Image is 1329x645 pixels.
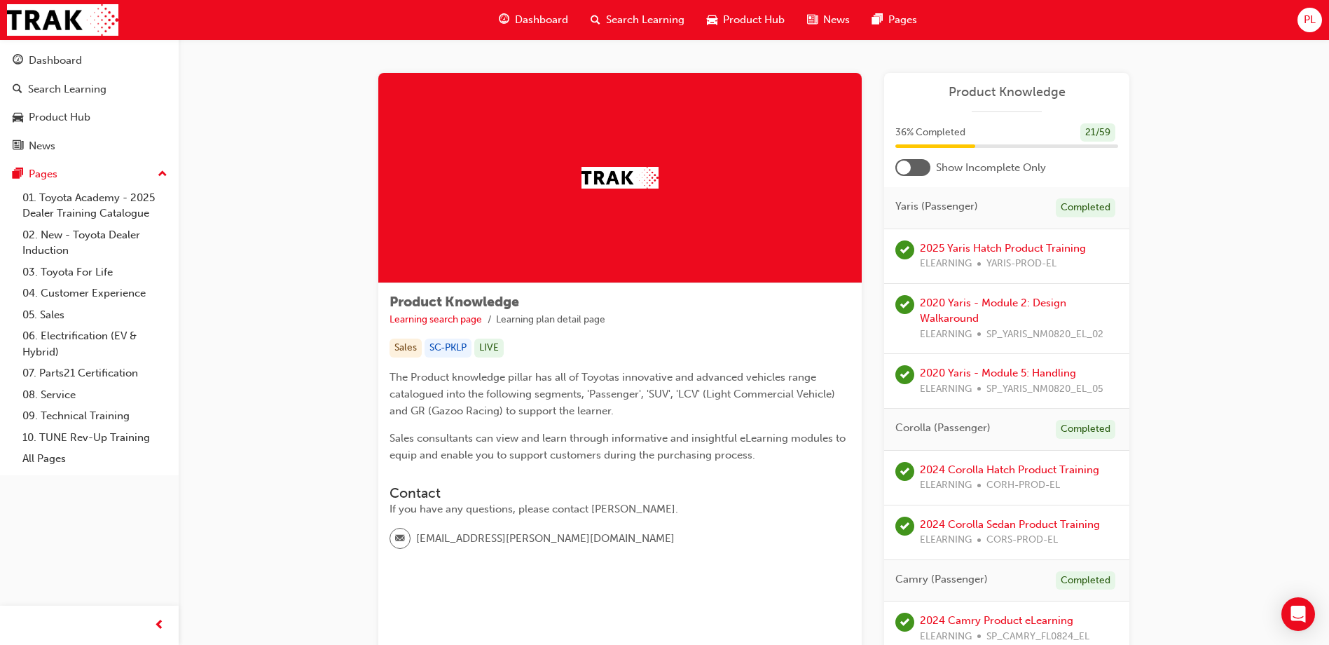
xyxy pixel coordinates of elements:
div: SC-PKLP [425,339,471,358]
div: Completed [1056,571,1115,590]
a: Product Knowledge [895,84,1118,100]
a: 2024 Camry Product eLearning [920,614,1073,627]
div: Search Learning [28,81,106,97]
a: 06. Electrification (EV & Hybrid) [17,325,173,362]
a: pages-iconPages [861,6,928,34]
a: Search Learning [6,76,173,102]
span: ELEARNING [920,381,972,398]
span: Corolla (Passenger) [895,420,991,436]
a: Learning search page [390,313,482,325]
div: 21 / 59 [1080,123,1115,142]
a: News [6,133,173,159]
a: news-iconNews [796,6,861,34]
span: Yaris (Passenger) [895,198,978,215]
li: Learning plan detail page [496,312,605,328]
span: PL [1304,12,1316,28]
span: [EMAIL_ADDRESS][PERSON_NAME][DOMAIN_NAME] [416,531,675,547]
a: search-iconSearch Learning [579,6,696,34]
span: YARIS-PROD-EL [986,256,1056,272]
a: All Pages [17,448,173,470]
button: DashboardSearch LearningProduct HubNews [6,45,173,161]
span: CORS-PROD-EL [986,532,1058,548]
span: SP_YARIS_NM0820_EL_02 [986,327,1103,343]
span: ELEARNING [920,327,972,343]
div: Dashboard [29,53,82,69]
span: Show Incomplete Only [936,160,1046,176]
span: Search Learning [606,12,684,28]
span: learningRecordVerb_PASS-icon [895,517,914,536]
button: Pages [6,161,173,187]
span: learningRecordVerb_COMPLETE-icon [895,365,914,384]
span: learningRecordVerb_COMPLETE-icon [895,295,914,314]
a: guage-iconDashboard [488,6,579,34]
span: guage-icon [499,11,509,29]
span: SP_YARIS_NM0820_EL_05 [986,381,1103,398]
img: Trak [581,167,659,189]
span: car-icon [707,11,717,29]
span: Product Hub [723,12,785,28]
div: Pages [29,166,57,182]
a: car-iconProduct Hub [696,6,796,34]
a: 02. New - Toyota Dealer Induction [17,224,173,262]
button: PL [1297,8,1322,32]
span: CORH-PROD-EL [986,477,1060,494]
span: learningRecordVerb_PASS-icon [895,613,914,632]
span: ELEARNING [920,532,972,548]
span: news-icon [13,140,23,153]
h3: Contact [390,485,851,501]
div: Sales [390,339,422,358]
span: Sales consultants can view and learn through informative and insightful eLearning modules to equi... [390,432,848,461]
span: News [823,12,850,28]
a: 10. TUNE Rev-Up Training [17,427,173,449]
img: Trak [7,4,118,36]
span: The Product knowledge pillar has all of Toyotas innovative and advanced vehicles range catalogued... [390,371,838,417]
span: up-icon [158,165,167,184]
a: Dashboard [6,48,173,74]
span: SP_CAMRY_FL0824_EL [986,629,1089,645]
a: 05. Sales [17,304,173,326]
div: LIVE [474,339,504,358]
div: Completed [1056,198,1115,217]
div: Product Hub [29,109,90,125]
span: news-icon [807,11,818,29]
span: Product Knowledge [390,294,519,310]
span: car-icon [13,111,23,124]
a: Product Hub [6,104,173,130]
span: pages-icon [872,11,883,29]
a: 03. Toyota For Life [17,262,173,283]
a: 07. Parts21 Certification [17,362,173,384]
span: prev-icon [154,617,165,634]
a: 2025 Yaris Hatch Product Training [920,242,1086,254]
span: guage-icon [13,55,23,67]
span: search-icon [591,11,600,29]
a: 01. Toyota Academy - 2025 Dealer Training Catalogue [17,187,173,224]
a: 09. Technical Training [17,405,173,427]
span: Pages [888,12,917,28]
span: 36 % Completed [895,125,965,141]
a: 2024 Corolla Hatch Product Training [920,463,1099,476]
span: search-icon [13,83,22,96]
span: ELEARNING [920,477,972,494]
a: 2020 Yaris - Module 5: Handling [920,367,1076,379]
a: 08. Service [17,384,173,406]
span: Camry (Passenger) [895,571,988,588]
span: ELEARNING [920,256,972,272]
a: 2020 Yaris - Module 2: Design Walkaround [920,297,1066,325]
div: If you have any questions, please contact [PERSON_NAME]. [390,501,851,517]
div: News [29,138,55,154]
span: Dashboard [515,12,568,28]
span: pages-icon [13,168,23,181]
div: Open Intercom Messenger [1281,597,1315,631]
a: 2024 Corolla Sedan Product Training [920,518,1100,531]
div: Completed [1056,420,1115,439]
span: email-icon [395,530,405,548]
span: learningRecordVerb_PASS-icon [895,240,914,259]
span: learningRecordVerb_PASS-icon [895,462,914,481]
span: ELEARNING [920,629,972,645]
a: 04. Customer Experience [17,283,173,304]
